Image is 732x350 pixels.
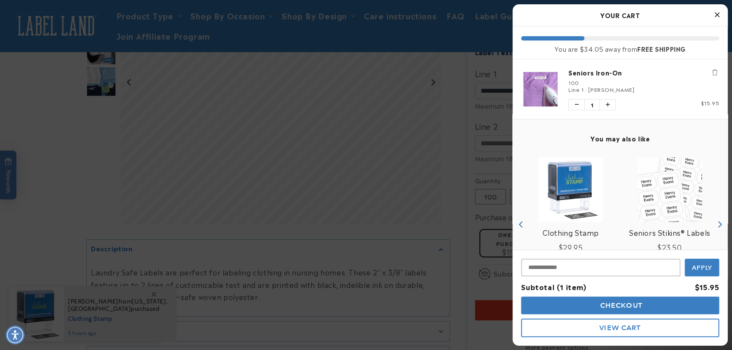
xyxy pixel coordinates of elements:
[521,297,719,314] button: Checkout
[584,100,600,110] span: 1
[598,301,642,309] span: Checkout
[542,226,599,239] a: View Clothing Stamp
[515,218,527,231] button: Previous
[569,100,584,110] button: Decrease quantity of Seniors Iron-On
[28,24,122,41] button: Are these labels soft on the skin?
[558,242,583,252] span: $29.95
[710,68,719,77] button: Remove Seniors Iron-On
[658,242,682,252] span: $23.50
[585,85,587,93] span: :
[521,9,719,22] h2: Your Cart
[538,157,603,222] img: Clothing Stamp - Label Land
[637,44,686,53] b: FREE SHIPPING
[521,72,560,106] img: Nursing Home Iron-On - Label Land
[710,9,723,22] button: Close Cart
[599,324,641,332] span: View Cart
[7,281,109,307] iframe: Sign Up via Text for Offers
[713,218,726,231] button: Next
[521,59,719,119] li: product
[521,319,719,337] button: View Cart
[629,226,710,239] a: View Seniors Stikins® Labels
[588,85,634,93] span: [PERSON_NAME]
[637,157,702,222] img: View Seniors Stikins® Labels
[6,325,25,344] div: Accessibility Menu
[568,79,719,86] div: 100
[701,99,719,106] span: $15.95
[685,259,719,276] button: Apply
[521,45,719,53] div: You are $34.05 away from
[692,264,712,272] span: Apply
[568,68,719,77] a: Seniors Iron-On
[521,281,586,292] span: Subtotal (1 item)
[568,85,584,93] span: Line 1
[521,149,620,300] div: product
[600,100,615,110] button: Increase quantity of Seniors Iron-On
[695,281,719,293] div: $15.95
[31,48,122,65] button: What is the size of these labels?
[521,134,719,142] h4: You may also like
[620,149,719,300] div: product
[521,259,680,276] input: Input Discount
